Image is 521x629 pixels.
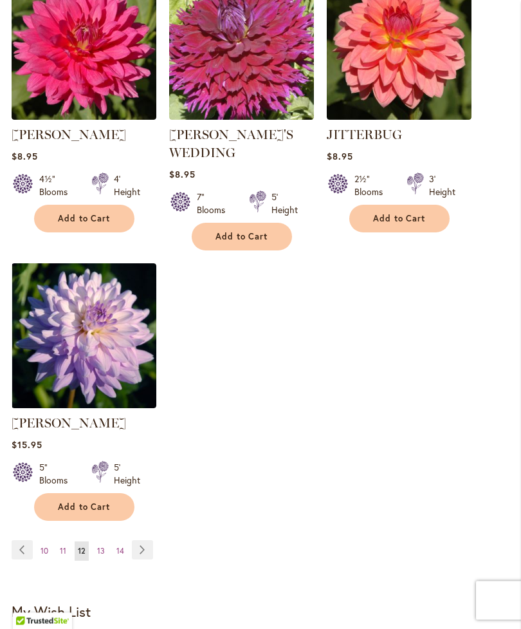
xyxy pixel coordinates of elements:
[12,111,156,123] a: JENNA
[169,127,293,161] a: [PERSON_NAME]'S WEDDING
[12,416,126,431] a: [PERSON_NAME]
[349,205,450,233] button: Add to Cart
[327,151,353,163] span: $8.95
[114,173,140,199] div: 4' Height
[327,111,471,123] a: JITTERBUG
[169,169,196,181] span: $8.95
[78,547,86,556] span: 12
[97,547,105,556] span: 13
[12,127,126,143] a: [PERSON_NAME]
[12,151,38,163] span: $8.95
[215,232,268,243] span: Add to Cart
[429,173,455,199] div: 3' Height
[114,462,140,487] div: 5' Height
[113,542,127,561] a: 14
[58,502,111,513] span: Add to Cart
[58,214,111,225] span: Add to Cart
[37,542,51,561] a: 10
[41,547,48,556] span: 10
[57,542,69,561] a: 11
[94,542,108,561] a: 13
[192,223,292,251] button: Add to Cart
[116,547,124,556] span: 14
[12,264,156,409] img: JORDAN NICOLE
[327,127,402,143] a: JITTERBUG
[12,399,156,411] a: JORDAN NICOLE
[271,191,298,217] div: 5' Height
[197,191,233,217] div: 7" Blooms
[169,111,314,123] a: Jennifer's Wedding
[12,439,42,451] span: $15.95
[373,214,426,225] span: Add to Cart
[354,173,391,199] div: 2½" Blooms
[34,205,134,233] button: Add to Cart
[34,494,134,521] button: Add to Cart
[12,603,91,621] strong: My Wish List
[39,462,76,487] div: 5" Blooms
[39,173,76,199] div: 4½" Blooms
[10,583,46,619] iframe: Launch Accessibility Center
[60,547,66,556] span: 11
